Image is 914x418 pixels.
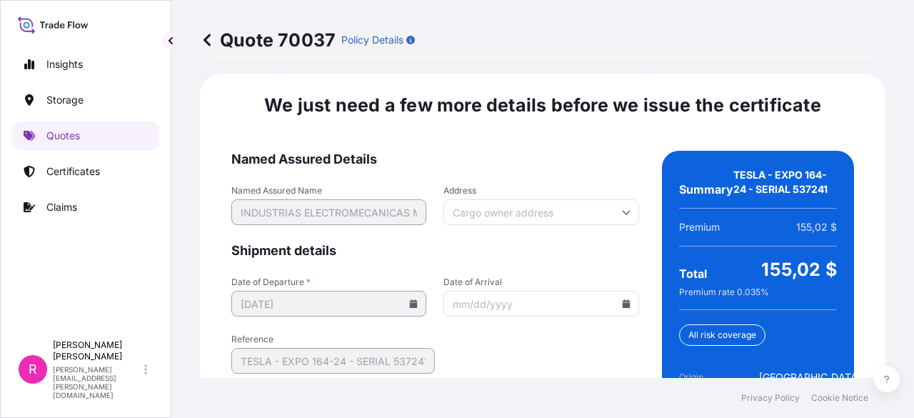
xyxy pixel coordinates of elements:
[12,50,159,79] a: Insights
[231,334,435,345] span: Reference
[741,392,800,404] a: Privacy Policy
[46,129,80,143] p: Quotes
[12,157,159,186] a: Certificates
[443,199,638,225] input: Cargo owner address
[231,185,426,196] span: Named Assured Name
[231,151,639,168] span: Named Assured Details
[200,29,336,51] p: Quote 70037
[53,339,141,362] p: [PERSON_NAME] [PERSON_NAME]
[12,86,159,114] a: Storage
[443,291,638,317] input: mm/dd/yyyy
[46,93,84,107] p: Storage
[231,277,426,288] span: Date of Departure
[811,392,868,404] a: Cookie Notice
[12,193,159,222] a: Claims
[759,370,864,399] span: [GEOGRAPHIC_DATA], [GEOGRAPHIC_DATA]
[796,220,837,234] span: 155,02 $
[679,220,720,234] span: Premium
[29,362,37,377] span: R
[231,348,435,374] input: Your internal reference
[341,33,403,47] p: Policy Details
[46,57,83,71] p: Insights
[679,182,733,196] span: Summary
[264,94,821,116] span: We just need a few more details before we issue the certificate
[53,365,141,399] p: [PERSON_NAME][EMAIL_ADDRESS][PERSON_NAME][DOMAIN_NAME]
[679,324,765,346] div: All risk coverage
[733,168,837,196] span: TESLA - EXPO 164-24 - SERIAL 537241
[679,267,707,281] span: Total
[443,185,638,196] span: Address
[12,121,159,150] a: Quotes
[679,370,759,399] span: Origin
[443,277,638,288] span: Date of Arrival
[46,200,77,214] p: Claims
[231,291,426,317] input: mm/dd/yyyy
[679,287,769,298] span: Premium rate 0.035 %
[231,242,639,259] span: Shipment details
[46,164,100,179] p: Certificates
[761,258,837,281] span: 155,02 $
